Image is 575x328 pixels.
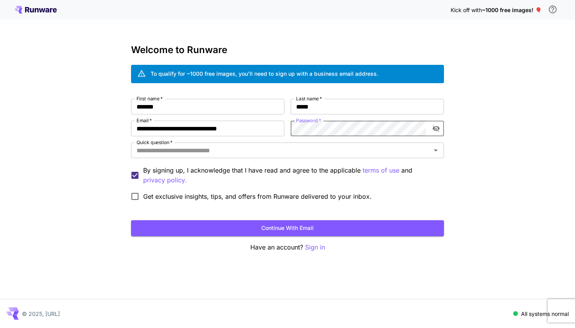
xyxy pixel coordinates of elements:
p: All systems normal [521,310,569,318]
label: Password [296,117,321,124]
button: toggle password visibility [429,121,443,135]
span: Get exclusive insights, tips, and offers from Runware delivered to your inbox. [143,192,372,201]
label: Email [137,117,152,124]
button: Sign in [305,242,325,252]
p: Have an account? [131,242,444,252]
div: To qualify for ~1000 free images, you’ll need to sign up with a business email address. [151,70,378,78]
button: Continue with email [131,220,444,236]
p: terms of use [363,166,399,175]
h3: Welcome to Runware [131,45,444,55]
p: privacy policy. [143,175,187,185]
span: Kick off with [451,7,482,13]
button: In order to qualify for free credit, you need to sign up with a business email address and click ... [545,2,561,17]
span: ~1000 free images! 🎈 [482,7,542,13]
button: By signing up, I acknowledge that I have read and agree to the applicable terms of use and [143,175,187,185]
button: Open [430,145,441,156]
p: By signing up, I acknowledge that I have read and agree to the applicable and [143,166,438,185]
label: Quick question [137,139,172,146]
button: By signing up, I acknowledge that I have read and agree to the applicable and privacy policy. [363,166,399,175]
label: First name [137,95,163,102]
p: © 2025, [URL] [22,310,60,318]
label: Last name [296,95,322,102]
